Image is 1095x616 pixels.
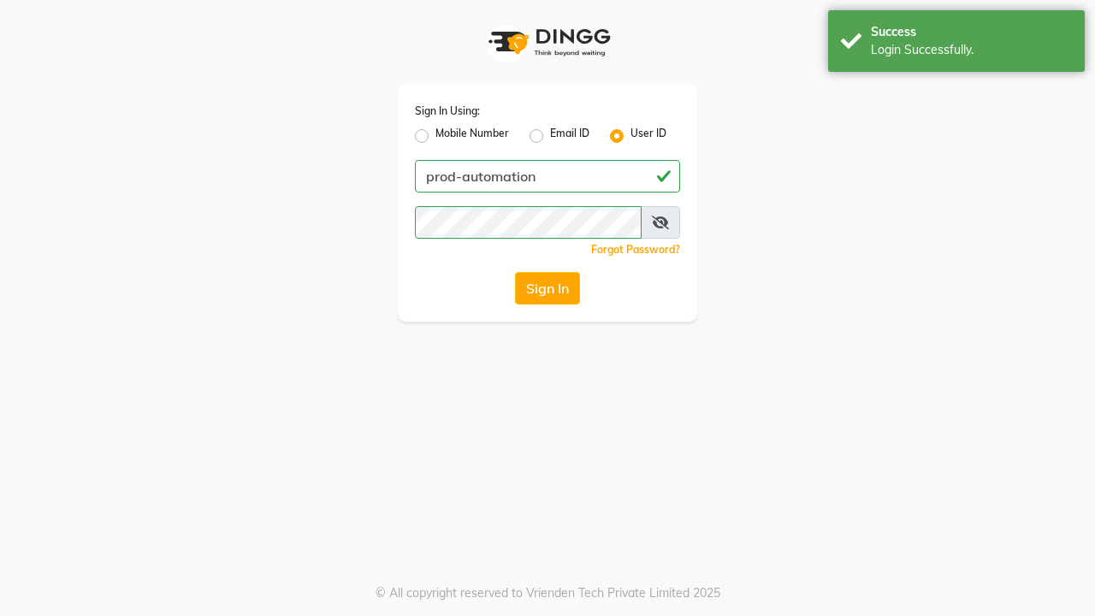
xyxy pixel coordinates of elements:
[515,272,580,305] button: Sign In
[479,17,616,68] img: logo1.svg
[415,206,642,239] input: Username
[591,243,680,256] a: Forgot Password?
[415,160,680,192] input: Username
[415,104,480,119] label: Sign In Using:
[630,126,666,146] label: User ID
[435,126,509,146] label: Mobile Number
[871,41,1072,59] div: Login Successfully.
[550,126,589,146] label: Email ID
[871,23,1072,41] div: Success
